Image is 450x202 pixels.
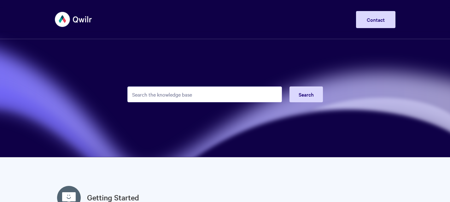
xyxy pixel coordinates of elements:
[289,86,323,102] button: Search
[55,8,92,31] img: Qwilr Help Center
[356,11,395,28] a: Contact
[127,86,282,102] input: Search the knowledge base
[299,91,314,98] span: Search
